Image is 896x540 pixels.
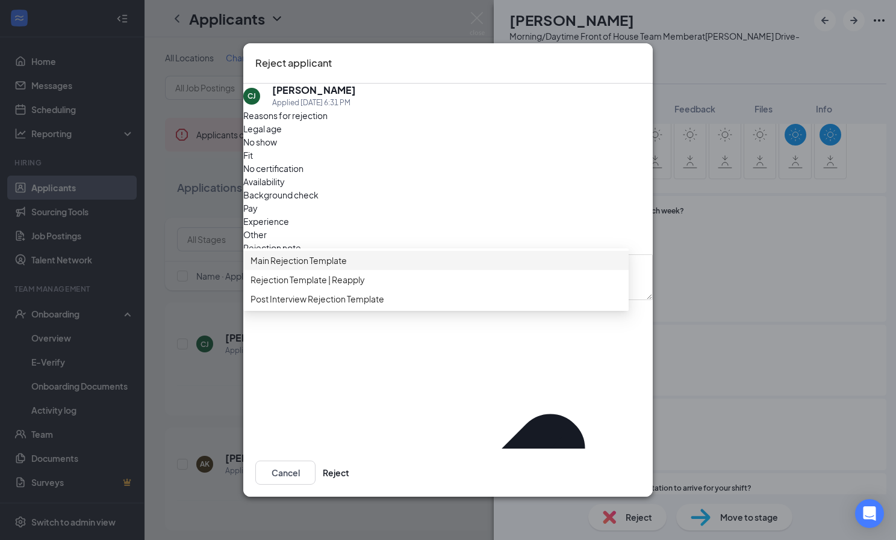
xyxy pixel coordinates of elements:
[243,242,301,253] span: Rejection note
[272,97,356,109] div: Applied [DATE] 6:31 PM
[250,292,384,305] span: Post Interview Rejection Template
[255,55,332,71] h3: Reject applicant
[243,201,258,215] span: Pay
[247,91,256,101] div: CJ
[250,273,365,286] span: Rejection Template | Reapply
[855,499,884,528] div: Open Intercom Messenger
[243,162,303,175] span: No certification
[243,188,319,201] span: Background check
[243,149,253,162] span: Fit
[323,461,349,485] button: Reject
[243,175,285,188] span: Availability
[243,228,267,241] span: Other
[250,254,347,267] span: Main Rejection Template
[243,215,289,228] span: Experience
[243,122,282,135] span: Legal age
[255,461,316,485] button: Cancel
[243,135,277,149] span: No show
[272,84,356,97] h5: [PERSON_NAME]
[243,110,328,121] span: Reasons for rejection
